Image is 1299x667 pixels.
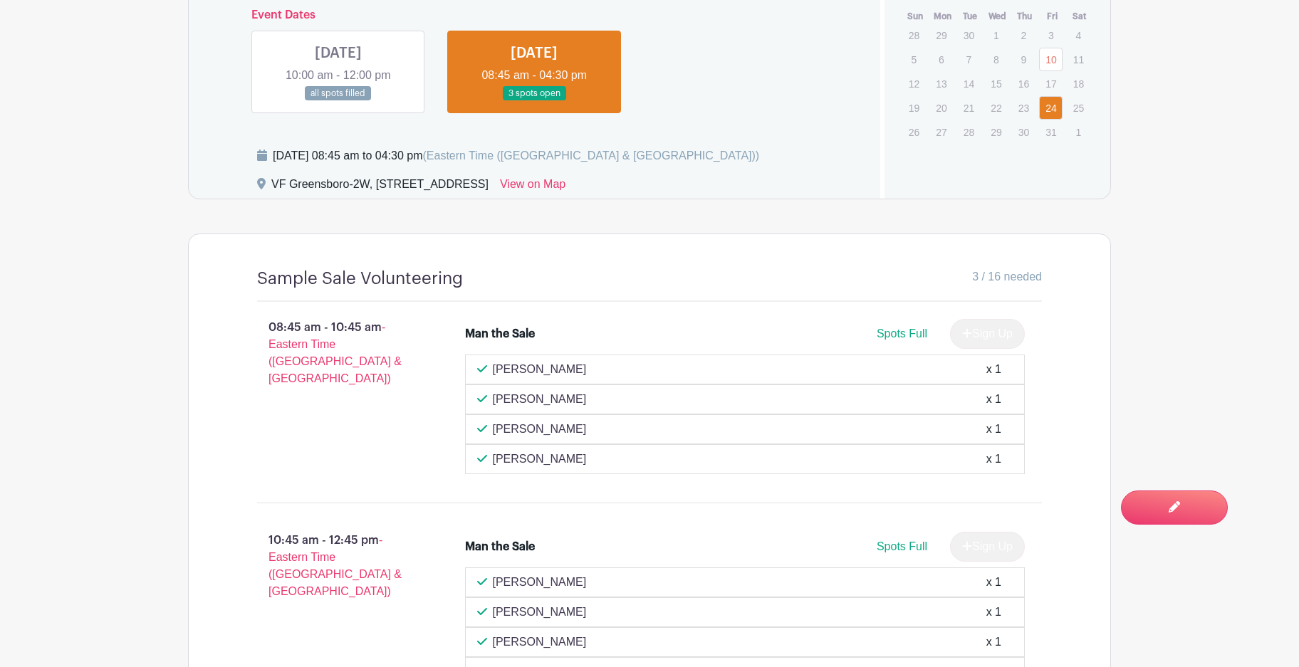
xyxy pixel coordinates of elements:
[1067,48,1090,70] p: 11
[984,48,1008,70] p: 8
[493,604,587,621] p: [PERSON_NAME]
[986,451,1001,468] div: x 1
[1039,73,1063,95] p: 17
[957,24,981,46] p: 30
[1039,96,1063,120] a: 24
[877,540,927,552] span: Spots Full
[986,421,1001,438] div: x 1
[465,325,535,342] div: Man the Sale
[984,73,1008,95] p: 15
[957,73,981,95] p: 14
[273,147,759,164] div: [DATE] 08:45 am to 04:30 pm
[1012,48,1035,70] p: 9
[493,391,587,408] p: [PERSON_NAME]
[493,361,587,378] p: [PERSON_NAME]
[493,451,587,468] p: [PERSON_NAME]
[240,9,829,22] h6: Event Dates
[500,176,565,199] a: View on Map
[1012,24,1035,46] p: 2
[1066,9,1094,23] th: Sat
[986,391,1001,408] div: x 1
[929,73,953,95] p: 13
[986,604,1001,621] div: x 1
[957,48,981,70] p: 7
[986,574,1001,591] div: x 1
[957,121,981,143] p: 28
[1012,97,1035,119] p: 23
[986,634,1001,651] div: x 1
[1039,24,1063,46] p: 3
[234,313,442,393] p: 08:45 am - 10:45 am
[268,534,402,597] span: - Eastern Time ([GEOGRAPHIC_DATA] & [GEOGRAPHIC_DATA])
[902,48,926,70] p: 5
[902,24,926,46] p: 28
[929,121,953,143] p: 27
[1038,9,1066,23] th: Fri
[984,9,1011,23] th: Wed
[1067,73,1090,95] p: 18
[986,361,1001,378] div: x 1
[929,48,953,70] p: 6
[929,97,953,119] p: 20
[234,526,442,606] p: 10:45 am - 12:45 pm
[1011,9,1039,23] th: Thu
[493,634,587,651] p: [PERSON_NAME]
[984,121,1008,143] p: 29
[1067,121,1090,143] p: 1
[257,268,463,289] h4: Sample Sale Volunteering
[493,421,587,438] p: [PERSON_NAME]
[465,538,535,555] div: Man the Sale
[268,321,402,384] span: - Eastern Time ([GEOGRAPHIC_DATA] & [GEOGRAPHIC_DATA])
[902,9,929,23] th: Sun
[422,149,759,162] span: (Eastern Time ([GEOGRAPHIC_DATA] & [GEOGRAPHIC_DATA]))
[902,97,926,119] p: 19
[984,97,1008,119] p: 22
[271,176,489,199] div: VF Greensboro-2W, [STREET_ADDRESS]
[1039,121,1063,143] p: 31
[984,24,1008,46] p: 1
[877,327,927,340] span: Spots Full
[1039,48,1063,71] a: 10
[929,9,956,23] th: Mon
[972,268,1042,285] span: 3 / 16 needed
[1012,121,1035,143] p: 30
[1067,24,1090,46] p: 4
[1012,73,1035,95] p: 16
[1067,97,1090,119] p: 25
[957,97,981,119] p: 21
[956,9,984,23] th: Tue
[902,121,926,143] p: 26
[493,574,587,591] p: [PERSON_NAME]
[902,73,926,95] p: 12
[929,24,953,46] p: 29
